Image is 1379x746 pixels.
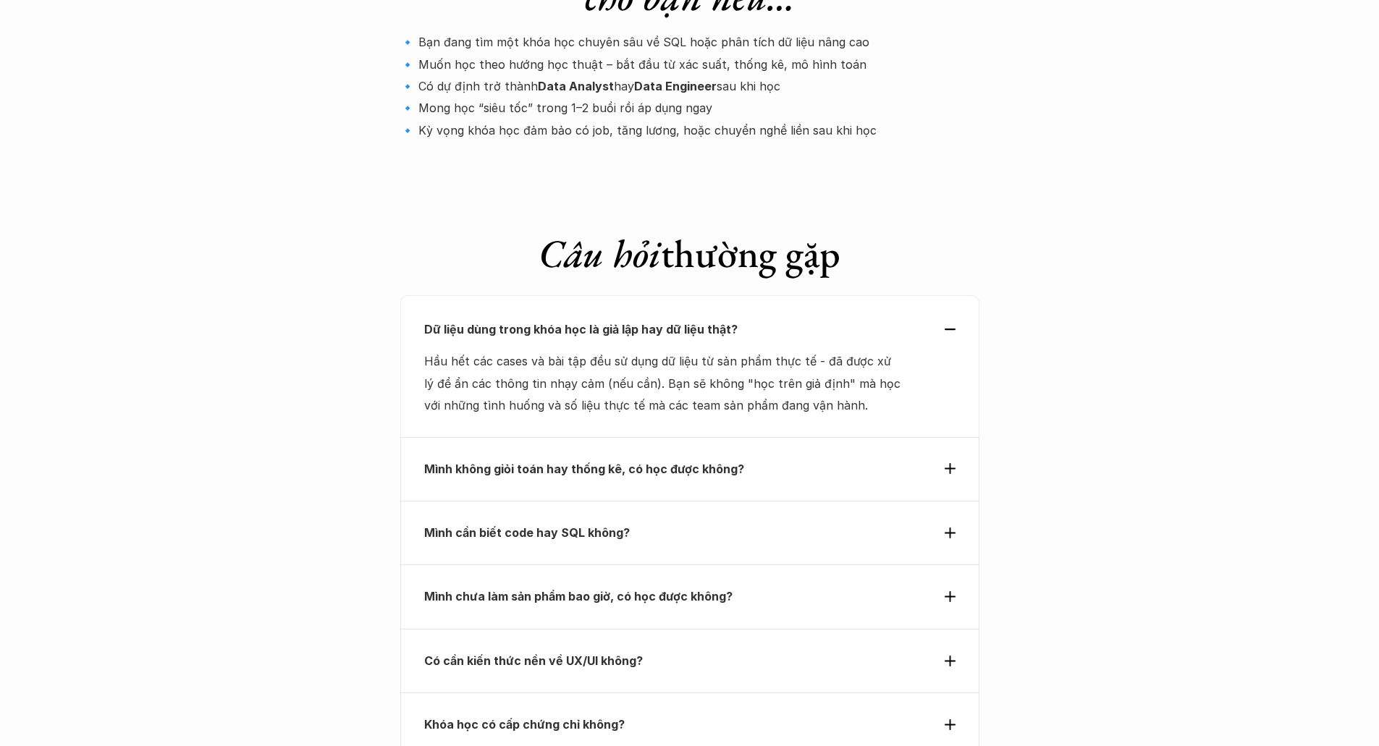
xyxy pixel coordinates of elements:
strong: Có cần kiến thức nền về UX/UI không? [424,653,643,668]
h1: thường gặp [400,230,979,277]
strong: Dữ liệu dùng trong khóa học là giả lập hay dữ liệu thật? [424,322,738,336]
em: Câu hỏi [539,228,661,279]
strong: Mình cần biết code hay SQL không? [424,525,630,540]
p: Hầu hết các cases và bài tập đều sử dụng dữ liệu từ sản phẩm thực tế - đã được xử lý để ẩn các th... [424,350,903,416]
p: 🔹 Bạn đang tìm một khóa học chuyên sâu về SQL hoặc phân tích dữ liệu nâng cao 🔹 Muốn học theo hướ... [400,31,979,141]
strong: Khóa học có cấp chứng chỉ không? [424,717,625,732]
strong: Data Engineer [634,79,717,93]
strong: Data Analyst [538,79,614,93]
strong: Mình không giỏi toán hay thống kê, có học được không? [424,462,744,476]
strong: Mình chưa làm sản phẩm bao giờ, có học được không? [424,589,733,603]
